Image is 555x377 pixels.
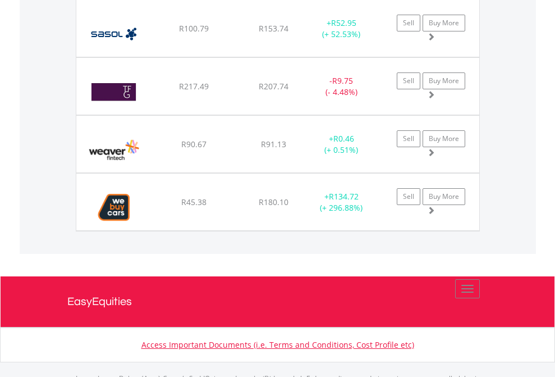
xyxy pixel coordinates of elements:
span: R52.95 [331,17,356,28]
a: Buy More [423,188,465,205]
img: EQU.ZA.WBC.png [82,188,146,228]
a: EasyEquities [67,276,488,327]
span: R9.75 [332,75,353,86]
span: R100.79 [179,23,209,34]
span: R0.46 [333,133,354,144]
span: R207.74 [259,81,288,92]
img: EQU.ZA.WVR.png [82,130,146,170]
div: + (+ 0.51%) [306,133,377,156]
span: R90.67 [181,139,207,149]
a: Sell [397,72,420,89]
a: Buy More [423,15,465,31]
span: R153.74 [259,23,288,34]
a: Sell [397,15,420,31]
a: Buy More [423,130,465,147]
span: R91.13 [261,139,286,149]
span: R134.72 [329,191,359,202]
a: Sell [397,188,420,205]
img: EQU.ZA.TFG.png [82,72,145,112]
a: Buy More [423,72,465,89]
div: + (+ 296.88%) [306,191,377,214]
a: Access Important Documents (i.e. Terms and Conditions, Cost Profile etc) [141,339,414,350]
span: R217.49 [179,81,209,92]
img: EQU.ZA.SOL.png [82,14,145,54]
span: R180.10 [259,197,288,207]
div: - (- 4.48%) [306,75,377,98]
a: Sell [397,130,420,147]
div: + (+ 52.53%) [306,17,377,40]
span: R45.38 [181,197,207,207]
